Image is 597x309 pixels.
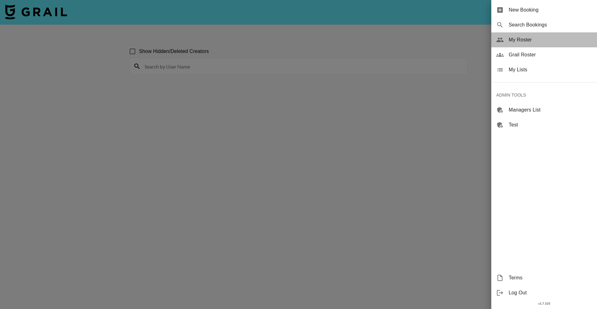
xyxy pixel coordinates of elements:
[491,102,597,117] div: Managers List
[509,36,592,44] span: My Roster
[491,88,597,102] div: ADMIN TOOLS
[491,270,597,285] div: Terms
[509,21,592,29] span: Search Bookings
[491,117,597,132] div: Test
[509,6,592,14] span: New Booking
[509,66,592,74] span: My Lists
[491,17,597,32] div: Search Bookings
[509,289,592,297] span: Log Out
[509,121,592,129] span: Test
[491,300,597,307] div: v 1.7.105
[491,47,597,62] div: Grail Roster
[491,32,597,47] div: My Roster
[509,274,592,282] span: Terms
[509,106,592,114] span: Managers List
[491,2,597,17] div: New Booking
[491,285,597,300] div: Log Out
[491,62,597,77] div: My Lists
[509,51,592,59] span: Grail Roster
